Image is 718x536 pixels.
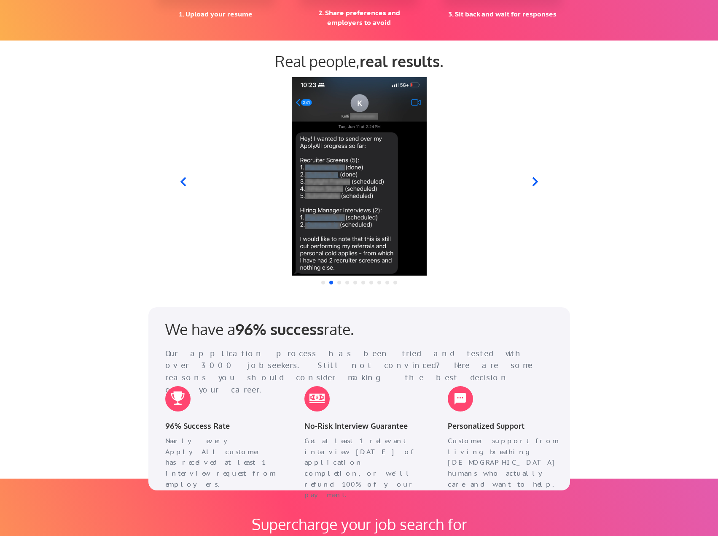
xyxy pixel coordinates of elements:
div: We have a rate. [165,320,410,338]
strong: real results [360,51,440,70]
div: 2. Share preferences and employers to avoid [300,8,418,27]
div: 1. Upload your resume [157,9,275,19]
div: 3. Sit back and wait for responses [444,9,562,19]
div: Customer support from living, breathing, [DEMOGRAPHIC_DATA] humans who actually care and want to ... [448,436,562,490]
div: Our application process has been tried and tested with over 3000 jobseekers. Still not convinced?... [165,348,540,396]
div: Real people, . [157,52,562,70]
div: Get at least 1 relevant interview [DATE] of application completion, or we'll refund 100% of your ... [304,436,418,501]
div: Personalized Support [448,420,562,432]
div: 96% Success Rate [165,420,279,432]
div: Nearly every ApplyAll customer has received at least 1 interview request from employers. [165,436,279,490]
strong: 96% success [235,319,324,338]
div: No-Risk Interview Guarantee [304,420,418,432]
